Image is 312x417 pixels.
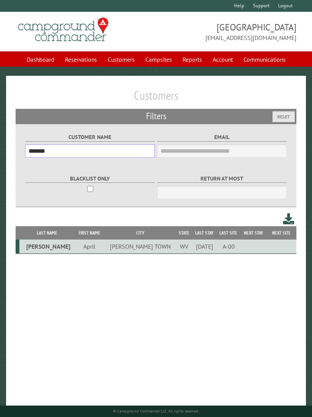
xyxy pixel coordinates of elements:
label: Blacklist only [25,174,155,183]
h1: Customers [16,88,296,109]
label: Email [157,133,287,142]
th: Next Site [266,226,296,240]
button: Reset [272,111,295,122]
a: Account [208,52,237,67]
a: Customers [103,52,139,67]
a: Reservations [60,52,102,67]
a: Dashboard [22,52,59,67]
a: Campsites [141,52,177,67]
th: Last Name [19,226,75,240]
span: [GEOGRAPHIC_DATA] [EMAIL_ADDRESS][DOMAIN_NAME] [156,21,296,42]
h2: Filters [16,109,296,123]
small: © Campground Commander LLC. All rights reserved. [113,409,199,414]
td: [PERSON_NAME] TOWN [104,240,177,254]
th: Last Site [216,226,240,240]
td: April [75,240,104,254]
label: Return at most [157,174,287,183]
th: City [104,226,177,240]
th: First Name [75,226,104,240]
a: Communications [239,52,290,67]
label: Customer Name [25,133,155,142]
div: [DATE] [193,243,215,250]
th: State [177,226,192,240]
td: A-00 [216,240,240,254]
a: Download this customer list (.csv) [283,212,294,226]
td: [PERSON_NAME] [19,240,75,254]
a: Reports [178,52,207,67]
th: Next Stay [240,226,266,240]
img: Campground Commander [16,15,111,45]
th: Last Stay [192,226,216,240]
td: WV [177,240,192,254]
